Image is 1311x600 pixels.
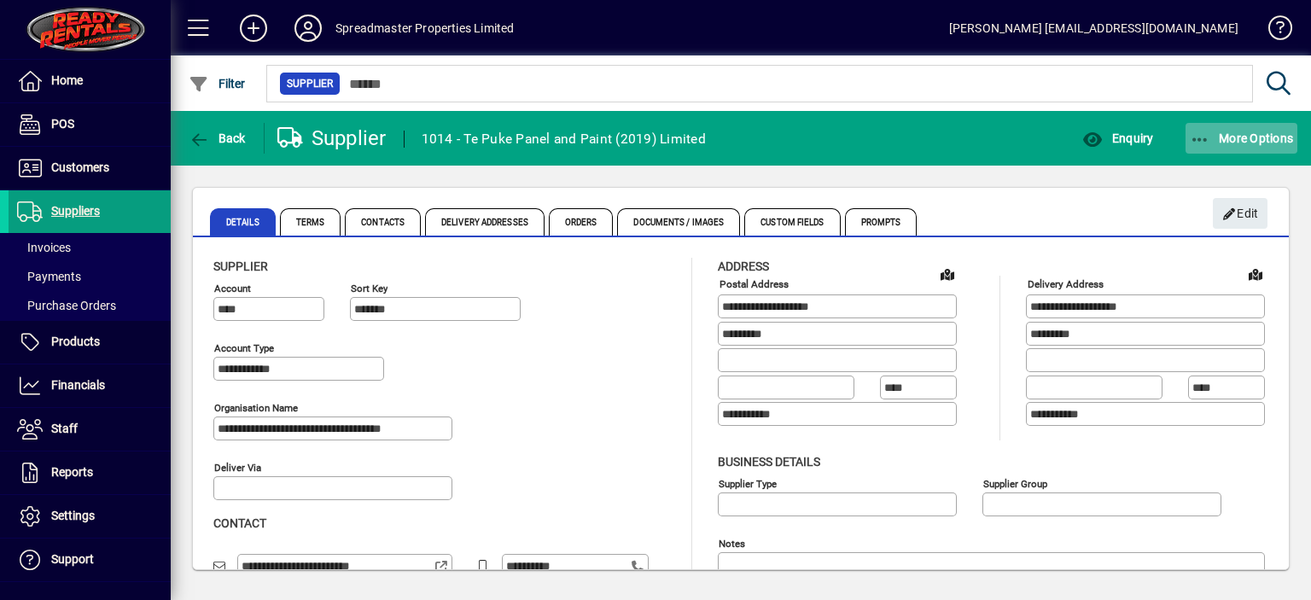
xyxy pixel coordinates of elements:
a: Financials [9,364,171,407]
span: Address [718,259,769,273]
span: Terms [280,208,341,236]
mat-label: Sort key [351,283,387,294]
span: More Options [1190,131,1294,145]
a: Invoices [9,233,171,262]
app-page-header-button: Back [171,123,265,154]
span: Delivery Addresses [425,208,545,236]
a: View on map [1242,260,1269,288]
a: Purchase Orders [9,291,171,320]
mat-label: Notes [719,537,745,549]
div: Supplier [277,125,387,152]
a: POS [9,103,171,146]
a: Payments [9,262,171,291]
mat-label: Account [214,283,251,294]
button: Filter [184,68,250,99]
a: Knowledge Base [1256,3,1290,59]
a: Customers [9,147,171,189]
span: Custom Fields [744,208,840,236]
span: Prompts [845,208,918,236]
button: Enquiry [1078,123,1157,154]
button: Edit [1213,198,1267,229]
mat-label: Organisation name [214,402,298,414]
span: Contact [213,516,266,530]
mat-label: Account Type [214,342,274,354]
span: Payments [17,270,81,283]
a: Home [9,60,171,102]
span: Details [210,208,276,236]
a: Reports [9,451,171,494]
span: Support [51,552,94,566]
span: Enquiry [1082,131,1153,145]
span: Back [189,131,246,145]
span: Orders [549,208,614,236]
span: Products [51,335,100,348]
button: Add [226,13,281,44]
span: Filter [189,77,246,90]
div: Spreadmaster Properties Limited [335,15,514,42]
mat-label: Deliver via [214,462,261,474]
span: Reports [51,465,93,479]
span: Supplier [287,75,333,92]
a: Settings [9,495,171,538]
mat-label: Supplier group [983,477,1047,489]
span: Contacts [345,208,421,236]
mat-label: Supplier type [719,477,777,489]
a: Staff [9,408,171,451]
span: Staff [51,422,78,435]
button: More Options [1186,123,1298,154]
a: View on map [934,260,961,288]
span: Financials [51,378,105,392]
span: Supplier [213,259,268,273]
span: Documents / Images [617,208,740,236]
a: Support [9,539,171,581]
button: Profile [281,13,335,44]
div: 1014 - Te Puke Panel and Paint (2019) Limited [422,125,706,153]
span: Purchase Orders [17,299,116,312]
span: Edit [1222,200,1259,228]
span: POS [51,117,74,131]
div: [PERSON_NAME] [EMAIL_ADDRESS][DOMAIN_NAME] [949,15,1238,42]
span: Suppliers [51,204,100,218]
button: Back [184,123,250,154]
span: Invoices [17,241,71,254]
span: Home [51,73,83,87]
span: Business details [718,455,820,469]
a: Products [9,321,171,364]
span: Settings [51,509,95,522]
span: Customers [51,160,109,174]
